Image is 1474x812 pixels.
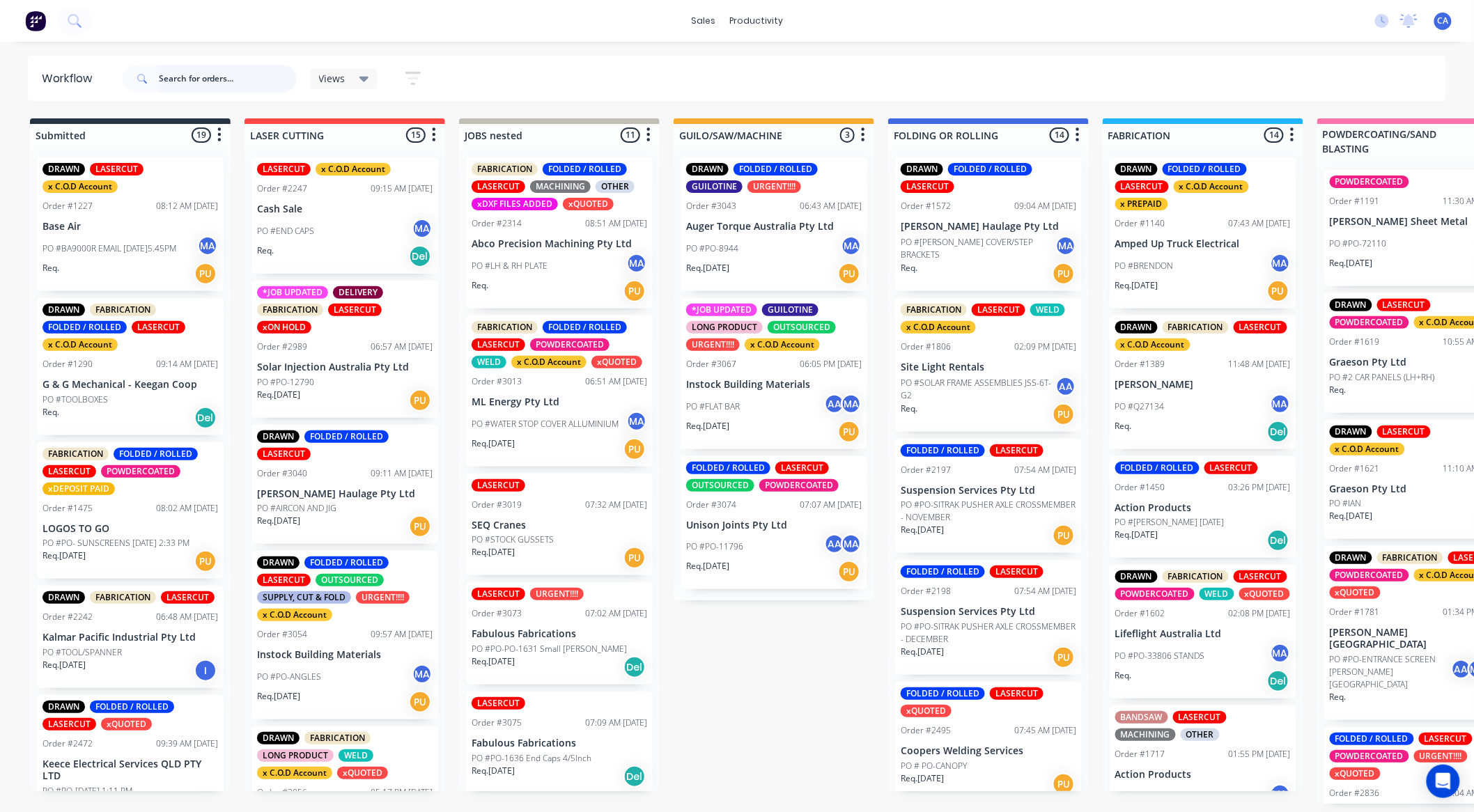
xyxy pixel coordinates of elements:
div: PU [623,280,646,302]
p: PO #PO-33806 STANDS [1115,650,1205,662]
div: MA [1270,393,1291,414]
div: FOLDED / ROLLEDLASERCUTOrder #219807:54 AM [DATE]Suspension Services Pty LtdPO #PO-SITRAK PUSHER ... [895,560,1082,675]
div: LASERCUT [1377,425,1431,438]
div: LASERCUT [257,163,311,175]
div: LASERCUT [257,574,311,586]
p: PO #STOCK GUSSETS [472,533,554,546]
div: LASERCUTx C.O.D AccountOrder #224709:15 AM [DATE]Cash SalePO #END CAPSMAReq.Del [251,157,438,274]
p: Req. [1330,384,1347,396]
div: LASERCUTOrder #301907:32 AM [DATE]SEQ CranesPO #STOCK GUSSETSReq.[DATE]PU [466,474,653,576]
p: Req. [DATE] [686,560,729,572]
div: MA [626,253,647,274]
p: Kalmar Pacific Industrial Pty Ltd [42,632,218,643]
div: 09:15 AM [DATE] [371,182,433,195]
div: AA [824,393,845,414]
div: OUTSOURCED [316,574,384,586]
div: AA [824,533,845,554]
div: PU [1267,280,1289,302]
div: LASERCUT [472,338,525,351]
p: Req. [DATE] [901,524,944,536]
p: Solar Injection Australia Pty Ltd [257,361,433,373]
div: 07:43 AM [DATE] [1229,217,1291,230]
div: x C.O.D Account [1115,338,1190,351]
div: xQUOTED [1330,586,1381,599]
div: 06:57 AM [DATE] [371,341,433,353]
div: Order #1475 [42,502,93,515]
p: Req. [DATE] [1330,510,1373,522]
div: WELD [1200,588,1234,600]
div: FABRICATION [1163,570,1229,583]
div: PU [1053,263,1075,285]
p: Amped Up Truck Electrical [1115,238,1291,250]
p: Auger Torque Australia Pty Ltd [686,221,862,233]
div: PU [623,547,646,569]
div: MA [841,533,862,554]
div: URGENT!!!! [530,588,584,600]
div: DRAWN [1115,321,1158,334]
p: Action Products [1115,502,1291,514]
div: MA [841,393,862,414]
div: x C.O.D Account [901,321,976,334]
div: FABRICATION [472,321,538,334]
div: xDXF FILES ADDED [472,198,558,210]
div: DRAWNFABRICATIONLASERCUTx C.O.D AccountOrder #138911:48 AM [DATE][PERSON_NAME]PO #Q27134MAReq.Del [1110,315,1296,449]
div: FABRICATION [901,304,967,316]
div: POWDERCOATED [1330,316,1409,329]
div: FABRICATIONFOLDED / ROLLEDLASERCUTMACHININGOTHERxDXF FILES ADDEDxQUOTEDOrder #231408:51 AM [DATE]... [466,157,653,309]
div: LONG PRODUCT [686,321,763,334]
div: MA [1270,253,1291,274]
div: AA [1451,659,1472,680]
div: FABRICATION [1377,552,1443,564]
div: OTHER [596,180,635,193]
div: URGENT!!!! [686,338,740,351]
p: PO #PO-ENTRANCE SCREEN [PERSON_NAME][GEOGRAPHIC_DATA] [1330,653,1451,691]
div: 07:54 AM [DATE] [1014,464,1076,476]
div: DRAWNFOLDED / ROLLEDLASERCUTOUTSOURCEDSUPPLY, CUT & FOLDURGENT!!!!x C.O.D AccountOrder #305409:57... [251,551,438,719]
div: FABRICATION [1163,321,1229,334]
div: FOLDED / ROLLED [686,462,770,474]
div: PU [623,438,646,460]
div: Order #3067 [686,358,736,370]
p: PO #WATER STOP COVER ALLUMINIUM [472,418,619,430]
input: Search for orders... [159,65,297,93]
div: FOLDED / ROLLED [543,321,627,334]
div: DRAWN [1115,163,1158,175]
div: LASERCUT [1234,570,1287,583]
div: x C.O.D Account [42,338,118,351]
p: Req. [DATE] [686,262,729,274]
div: LASERCUT [775,462,829,474]
div: 08:02 AM [DATE] [156,502,218,515]
div: Del [623,656,646,678]
div: Order #2247 [257,182,307,195]
p: G & G Mechanical - Keegan Coop [42,379,218,391]
div: 03:26 PM [DATE] [1229,481,1291,494]
div: DRAWNFOLDED / ROLLEDLASERCUTx C.O.D Accountx PREPAIDOrder #114007:43 AM [DATE]Amped Up Truck Elec... [1110,157,1296,309]
div: FABRICATION [472,163,538,175]
div: LASERCUT [1204,462,1258,474]
div: 11:48 AM [DATE] [1229,358,1291,370]
div: 07:54 AM [DATE] [1014,585,1076,598]
div: LASERCUT [90,163,143,175]
div: LASERCUT [1115,180,1169,193]
div: WELD [472,356,506,368]
div: LASERCUT [42,465,96,478]
div: 07:07 AM [DATE] [800,499,862,511]
div: 06:51 AM [DATE] [585,375,647,388]
div: DRAWNFOLDED / ROLLEDLASERCUTOrder #304009:11 AM [DATE][PERSON_NAME] Haulage Pty LtdPO #AIRCON AND... [251,425,438,545]
p: Lifeflight Australia Ltd [1115,628,1291,640]
div: POWDERCOATED [530,338,610,351]
p: PO #[PERSON_NAME] COVER/STEP BRACKETS [901,236,1055,261]
div: 09:11 AM [DATE] [371,467,433,480]
p: Req. [DATE] [686,420,729,432]
p: PO #Q27134 [1115,400,1165,413]
div: Order #2314 [472,217,522,230]
div: Order #2989 [257,341,307,353]
div: URGENT!!!! [356,591,410,604]
p: Req. [DATE] [42,549,86,562]
p: PO #IAN [1330,497,1362,510]
p: Req. [1115,420,1132,432]
div: FABRICATION [42,448,109,460]
div: Order #2242 [42,611,93,623]
div: LASERCUT [161,591,215,604]
p: [PERSON_NAME] [1115,379,1291,391]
